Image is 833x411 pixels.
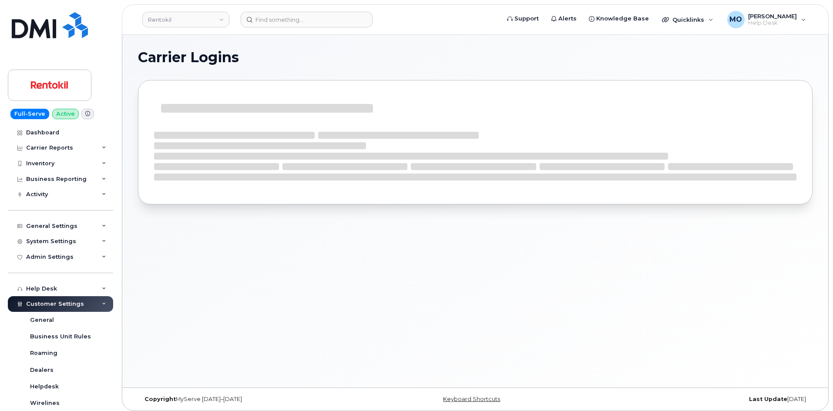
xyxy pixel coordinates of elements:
[138,396,363,403] div: MyServe [DATE]–[DATE]
[588,396,813,403] div: [DATE]
[138,51,239,64] span: Carrier Logins
[749,396,787,402] strong: Last Update
[144,396,176,402] strong: Copyright
[443,396,500,402] a: Keyboard Shortcuts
